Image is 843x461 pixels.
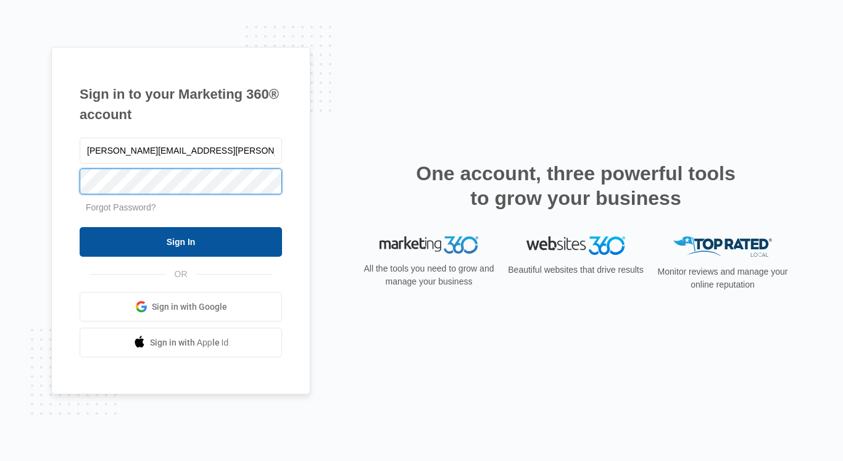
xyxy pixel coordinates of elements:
[86,202,156,212] a: Forgot Password?
[380,236,478,254] img: Marketing 360
[80,328,282,357] a: Sign in with Apple Id
[152,301,227,314] span: Sign in with Google
[136,73,208,81] div: Keywords by Traffic
[20,20,30,30] img: logo_orange.svg
[526,236,625,254] img: Websites 360
[80,138,282,164] input: Email
[35,20,60,30] div: v 4.0.25
[654,265,792,291] p: Monitor reviews and manage your online reputation
[47,73,110,81] div: Domain Overview
[33,72,43,81] img: tab_domain_overview_orange.svg
[166,268,196,281] span: OR
[150,336,229,349] span: Sign in with Apple Id
[123,72,133,81] img: tab_keywords_by_traffic_grey.svg
[32,32,136,42] div: Domain: [DOMAIN_NAME]
[20,32,30,42] img: website_grey.svg
[507,264,645,276] p: Beautiful websites that drive results
[80,227,282,257] input: Sign In
[673,236,772,257] img: Top Rated Local
[80,84,282,125] h1: Sign in to your Marketing 360® account
[412,161,739,210] h2: One account, three powerful tools to grow your business
[360,262,498,288] p: All the tools you need to grow and manage your business
[80,292,282,322] a: Sign in with Google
